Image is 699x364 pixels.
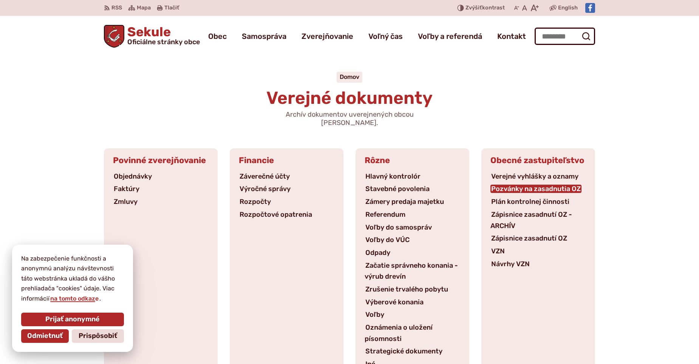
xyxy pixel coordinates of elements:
[497,26,526,47] a: Kontakt
[21,329,69,343] button: Odmietnuť
[365,210,406,219] a: Referendum
[79,332,117,340] span: Prispôsobiť
[27,332,63,340] span: Odmietnuť
[365,172,421,180] a: Hlavný kontrolór
[137,3,151,12] span: Mapa
[490,185,581,193] a: Pozvánky na zasadnutia OZ
[365,236,410,244] a: Voľby do VÚC
[21,313,124,326] button: Prijať anonymné
[365,197,445,206] a: Zámery predaja majetku
[490,234,568,242] a: Zápisnice zasadnutí OZ
[259,111,440,127] p: Archív dokumentov uverejnených obcou [PERSON_NAME].
[104,25,200,48] a: Logo Sekule, prejsť na domovskú stránku.
[356,148,469,171] h3: Rôzne
[239,197,272,206] a: Rozpočty
[368,26,403,47] a: Voľný čas
[490,210,572,230] a: Zápisnice zasadnutí OZ - ARCHÍV
[242,26,286,47] a: Samospráva
[490,247,506,255] a: VZN
[365,323,433,343] a: Oznámenia o uložení písomnosti
[365,285,449,293] a: Zrušenie trvalého pobytu
[365,261,458,281] a: Začatie správneho konania - výrub drevín
[340,73,359,80] a: Domov
[465,5,505,11] span: kontrast
[418,26,482,47] a: Voľby a referendá
[365,310,385,319] a: Voľby
[239,172,291,180] a: Záverečné účty
[266,88,433,108] span: Verejné dokumenty
[124,26,200,45] span: Sekule
[465,5,482,11] span: Zvýšiť
[490,260,530,268] a: Návrhy VZN
[365,185,430,193] a: Stavebné povolenia
[49,295,99,302] a: na tomto odkaze
[302,26,353,47] a: Zverejňovanie
[490,197,570,206] a: Plán kontrolnej činnosti
[45,315,100,324] span: Prijať anonymné
[365,347,443,355] a: Strategické dokumenty
[239,185,291,193] a: Výročné správy
[72,329,124,343] button: Prispôsobiť
[365,298,424,306] a: Výberové konania
[585,3,595,13] img: Prejsť na Facebook stránku
[239,210,313,219] a: Rozpočtové opatrenia
[481,148,595,171] h3: Obecné zastupiteľstvo
[558,3,578,12] span: English
[104,148,218,171] h3: Povinné zverejňovanie
[557,3,579,12] a: English
[164,5,179,11] span: Tlačiť
[127,39,200,45] span: Oficiálne stránky obce
[21,254,124,304] p: Na zabezpečenie funkčnosti a anonymnú analýzu návštevnosti táto webstránka ukladá do vášho prehli...
[208,26,227,47] a: Obec
[365,223,433,231] a: Voľby do samospráv
[113,197,138,206] a: Zmluvy
[230,148,343,171] h3: Financie
[490,172,579,180] a: Verejné vyhlášky a oznamy
[113,172,153,180] a: Objednávky
[365,248,391,257] a: Odpady
[111,3,122,12] span: RSS
[113,185,140,193] a: Faktúry
[104,25,124,48] img: Prejsť na domovskú stránku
